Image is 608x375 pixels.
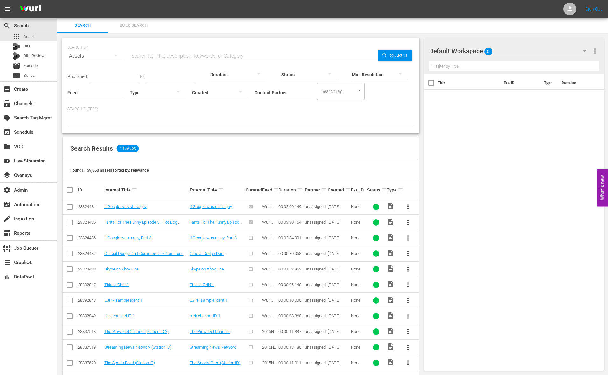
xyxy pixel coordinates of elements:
span: unassigned [305,251,326,256]
a: Sign Out [585,6,602,11]
span: Found 1,159,860 assets sorted by: relevance [70,168,149,173]
div: [DATE] [328,204,349,209]
a: If Google was a guy, Part 3 [190,235,237,240]
span: more_vert [404,328,412,335]
a: nick channel ID 1 [104,314,135,318]
span: Video [387,343,395,350]
span: Episode [24,62,38,69]
div: Bits Review [13,52,20,60]
div: 00:00:06.140 [278,282,303,287]
span: Video [387,358,395,366]
div: Bits [13,43,20,50]
button: more_vert [400,293,416,308]
span: more_vert [404,265,412,273]
div: 23824438 [78,267,102,271]
th: Duration [558,74,596,92]
span: Wurl HLS Test [262,235,273,250]
a: The Pinwheel Channel (Station ID 2) [190,329,232,339]
span: Schedule [3,128,11,136]
div: 00:01:52.853 [278,267,303,271]
div: Created [328,186,349,194]
span: Wurl Channel IDs [262,282,276,297]
div: None [351,235,366,240]
button: more_vert [400,308,416,324]
span: more_vert [404,343,412,351]
div: [DATE] [328,282,349,287]
div: Ext. ID [351,187,366,192]
span: unassigned [305,267,326,271]
div: None [351,251,366,256]
div: None [351,220,366,225]
span: Video [387,312,395,319]
div: [DATE] [328,298,349,303]
span: unassigned [305,204,326,209]
span: more_vert [404,359,412,367]
span: Wurl Channel IDs [262,314,276,328]
span: Published: [67,74,88,79]
div: None [351,329,366,334]
div: Default Workspace [429,42,592,60]
a: Skype on Xbox One [104,267,139,271]
p: Search Filters: [67,106,414,112]
button: more_vert [400,340,416,355]
span: sort [218,187,224,193]
button: more_vert [400,215,416,230]
span: Video [387,265,395,272]
span: Wurl Channel IDs [262,298,276,312]
button: Search [378,50,412,61]
div: 28392847 [78,282,102,287]
a: nick channel ID 1 [190,314,220,318]
span: unassigned [305,282,326,287]
span: sort [321,187,327,193]
span: GraphQL [3,259,11,266]
span: Video [387,249,395,257]
a: This is CNN 1 [190,282,214,287]
span: more_vert [404,297,412,304]
button: more_vert [400,355,416,371]
div: None [351,267,366,271]
span: more_vert [404,203,412,211]
a: If Google was still a guy [190,204,232,209]
span: Asset [13,33,20,40]
span: sort [345,187,351,193]
div: None [351,282,366,287]
span: Create [3,85,11,93]
span: 1,159,860 [117,145,139,152]
span: Wurl HLS Test [262,251,273,265]
button: more_vert [400,324,416,339]
span: Video [387,202,395,210]
span: to [140,74,144,79]
button: more_vert [400,230,416,246]
span: Wurl HLS Test [262,220,273,234]
span: Video [387,296,395,304]
span: VOD [3,143,11,150]
div: None [351,360,366,365]
span: Live Streaming [3,157,11,165]
div: None [351,314,366,318]
th: Ext. ID [500,74,540,92]
div: External Title [190,186,244,194]
img: ans4CAIJ8jUAAAAAAAAAAAAAAAAAAAAAAAAgQb4GAAAAAAAAAAAAAAAAAAAAAAAAJMjXAAAAAAAAAAAAAAAAAAAAAAAAgAT5G... [15,2,46,17]
div: 00:02:34.901 [278,235,303,240]
span: Overlays [3,171,11,179]
th: Title [438,74,500,92]
span: more_vert [404,219,412,226]
span: Wurl HLS Test [262,204,273,219]
span: 0 [484,45,492,58]
a: Streaming News Network (Station ID) [190,345,238,354]
span: Wurl HLS Test [262,267,273,281]
span: more_vert [404,250,412,257]
div: Status [367,186,385,194]
div: [DATE] [328,220,349,225]
span: Bulk Search [112,22,155,29]
div: 28392849 [78,314,102,318]
span: Ingestion [3,215,11,223]
div: Curated [246,187,260,192]
div: Partner [305,186,326,194]
span: sort [132,187,137,193]
div: [DATE] [328,267,349,271]
span: sort [381,187,387,193]
div: 00:00:08.360 [278,314,303,318]
span: unassigned [305,314,326,318]
div: 00:02:00.149 [278,204,303,209]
